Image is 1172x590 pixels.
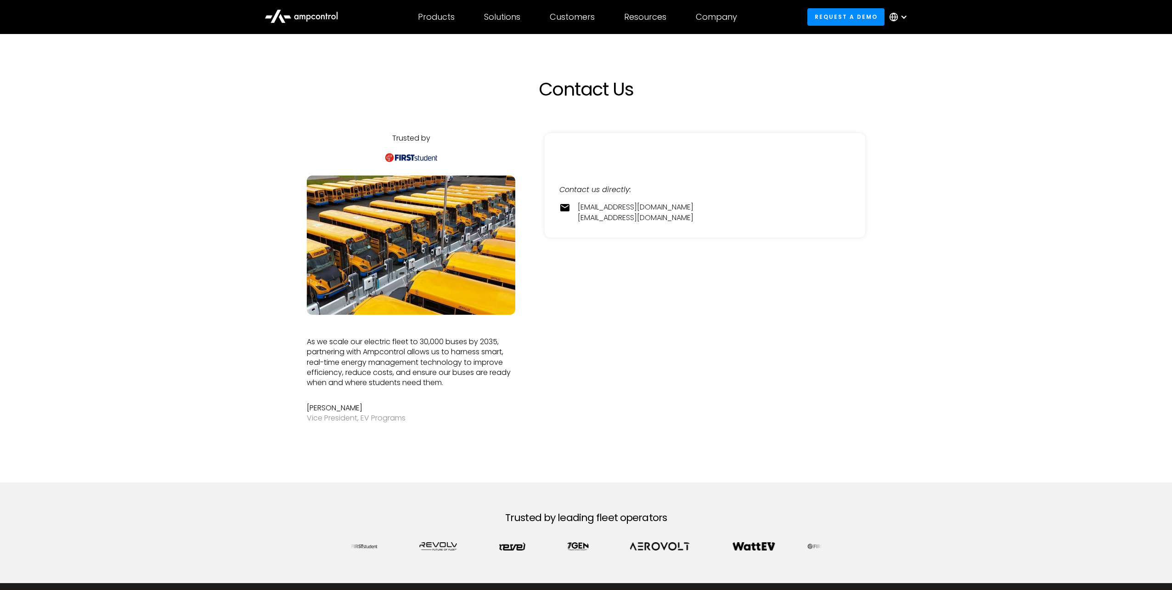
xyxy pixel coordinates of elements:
[624,12,666,22] div: Resources
[696,12,737,22] div: Company
[484,12,520,22] div: Solutions
[807,8,885,25] a: Request a demo
[559,185,851,195] div: Contact us directly:
[384,78,788,100] h1: Contact Us
[550,12,595,22] div: Customers
[578,202,693,212] a: [EMAIL_ADDRESS][DOMAIN_NAME]
[418,12,455,22] div: Products
[505,512,667,524] h2: Trusted by leading fleet operators
[578,213,693,223] a: [EMAIL_ADDRESS][DOMAIN_NAME]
